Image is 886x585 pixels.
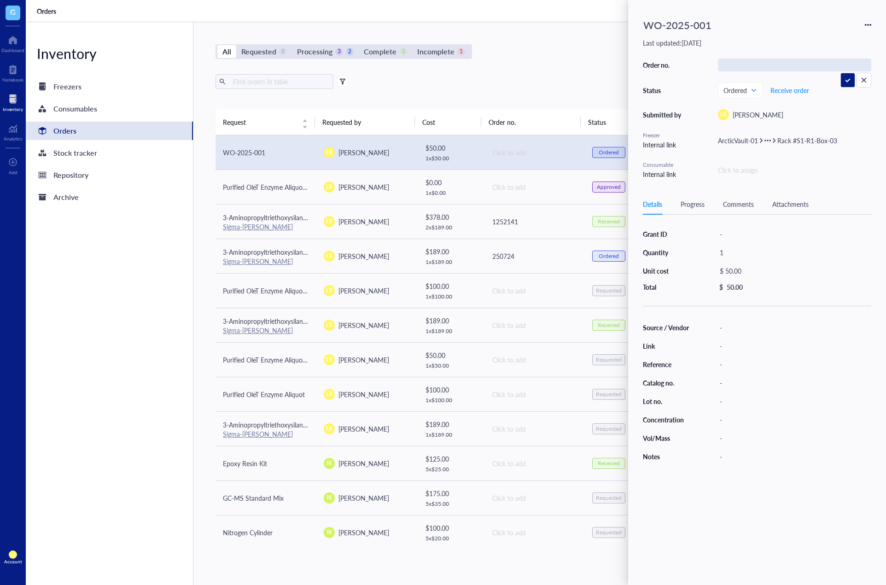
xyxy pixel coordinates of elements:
[223,459,267,468] span: Epoxy Resin Kit
[426,454,477,464] div: $ 125.00
[596,356,622,363] div: Requested
[426,316,477,326] div: $ 189.00
[223,429,293,439] a: Sigma-[PERSON_NAME]
[426,143,477,153] div: $ 50.00
[777,136,837,145] span: Rack #S1-R1-Box-03
[643,248,690,257] div: Quantity
[338,217,389,226] span: [PERSON_NAME]
[229,75,330,88] input: Find orders in table
[426,385,477,395] div: $ 100.00
[484,480,585,515] td: Click to add
[346,48,354,56] div: 2
[426,466,477,473] div: 5 x $ 25.00
[4,121,22,141] a: Analytics
[4,136,22,141] div: Analytics
[26,144,193,162] a: Stock tracker
[326,425,332,433] span: LR
[3,106,23,112] div: Inventory
[681,199,705,209] div: Progress
[484,239,585,273] td: 250724
[643,283,690,291] div: Total
[599,252,619,260] div: Ordered
[53,146,97,159] div: Stock tracker
[643,379,690,387] div: Catalog no.
[457,48,465,56] div: 1
[338,148,389,157] span: [PERSON_NAME]
[492,147,577,158] div: Click to add
[596,529,622,536] div: Requested
[338,321,389,330] span: [PERSON_NAME]
[426,258,477,266] div: 1 x $ 189.00
[426,419,477,429] div: $ 189.00
[326,528,332,537] span: IK
[338,528,389,537] span: [PERSON_NAME]
[53,102,97,115] div: Consumables
[492,527,577,538] div: Click to add
[727,283,743,291] div: 50.00
[643,323,690,332] div: Source / Vendor
[716,432,871,445] div: -
[315,109,414,135] th: Requested by
[53,169,88,181] div: Repository
[223,355,377,364] span: Purified OleT Enzyme Aliquot - Cytochrome P450 OleT
[10,6,16,18] span: G
[718,165,871,175] div: Click to assign
[723,199,754,209] div: Comments
[26,122,193,140] a: Orders
[484,308,585,342] td: Click to add
[223,213,331,222] span: 3-Aminopropyltriethoxysilane (APTES)
[417,45,455,58] div: Incomplete
[596,287,622,294] div: Requested
[222,45,231,58] div: All
[426,523,477,533] div: $ 100.00
[484,273,585,308] td: Click to add
[598,460,620,467] div: Received
[326,287,332,295] span: LR
[484,204,585,239] td: 1252141
[223,420,331,429] span: 3-Aminopropyltriethoxysilane (APTES)
[643,161,684,169] div: Consumable
[2,62,23,82] a: Notebook
[597,183,621,191] div: Approved
[772,199,809,209] div: Attachments
[426,246,477,257] div: $ 189.00
[426,500,477,508] div: 5 x $ 35.00
[326,321,332,329] span: LR
[484,411,585,446] td: Click to add
[733,110,783,119] span: [PERSON_NAME]
[26,99,193,118] a: Consumables
[326,183,332,191] span: LR
[492,251,577,261] div: 250724
[223,316,331,326] span: 3-Aminopropyltriethoxysilane (APTES)
[426,212,477,222] div: $ 378.00
[216,109,315,135] th: Request
[11,552,15,557] span: LR
[241,45,276,58] div: Requested
[723,86,755,94] span: Ordered
[720,111,727,119] span: LR
[338,252,389,261] span: [PERSON_NAME]
[643,140,684,150] div: Internal link
[643,452,690,461] div: Notes
[297,45,332,58] div: Processing
[639,15,716,35] div: WO-2025-001
[1,47,24,53] div: Dashboard
[426,281,477,291] div: $ 100.00
[492,389,577,399] div: Click to add
[338,493,389,503] span: [PERSON_NAME]
[484,446,585,480] td: Click to add
[338,390,389,399] span: [PERSON_NAME]
[223,182,377,192] span: Purified OleT Enzyme Aliquot - Cytochrome P450 OleT
[492,216,577,227] div: 1252141
[338,355,389,364] span: [PERSON_NAME]
[338,459,389,468] span: [PERSON_NAME]
[719,283,723,291] div: $
[598,322,620,329] div: Received
[716,321,871,334] div: -
[596,391,622,398] div: Requested
[9,170,17,175] div: Add
[399,48,407,56] div: 3
[643,415,690,424] div: Concentration
[426,224,477,231] div: 2 x $ 189.00
[581,109,647,135] th: Status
